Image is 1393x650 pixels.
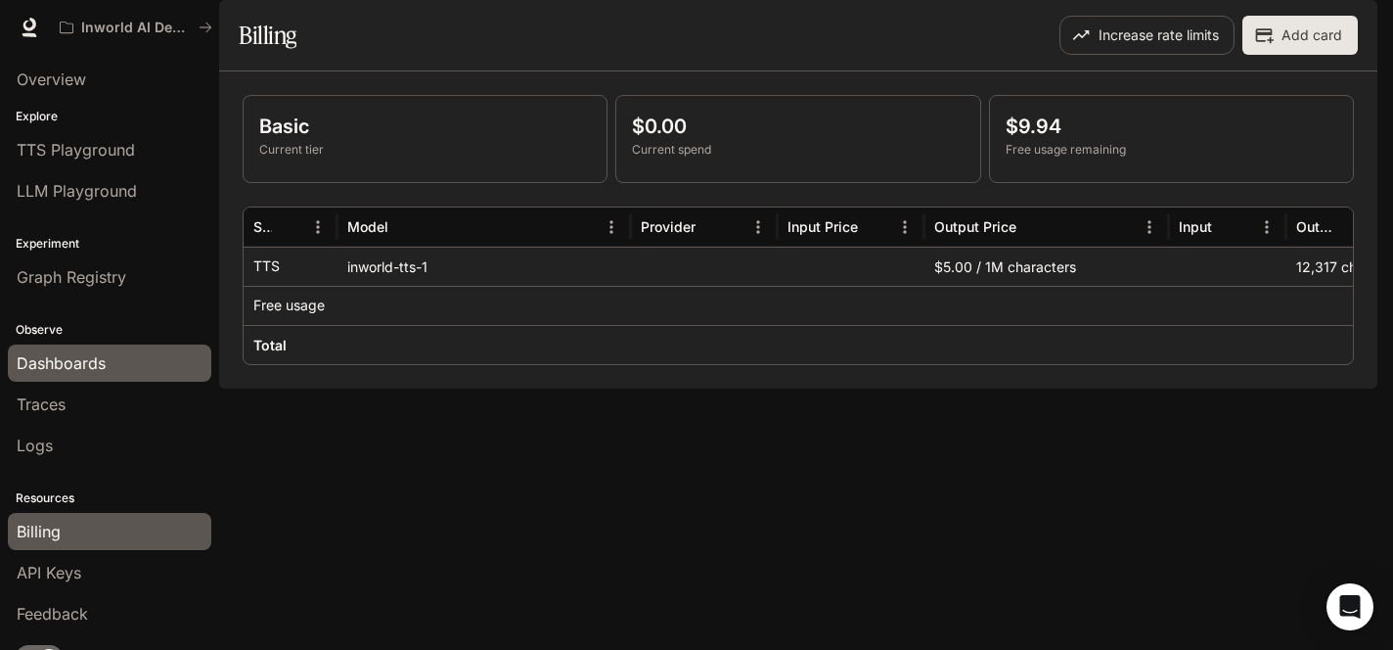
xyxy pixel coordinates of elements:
[787,218,858,235] div: Input Price
[1018,212,1048,242] button: Sort
[390,212,420,242] button: Sort
[51,8,221,47] button: All workspaces
[597,212,626,242] button: Menu
[253,336,287,355] h6: Total
[303,212,333,242] button: Menu
[1252,212,1281,242] button: Menu
[1296,218,1338,235] div: Output
[1179,218,1212,235] div: Input
[253,218,272,235] div: Service
[1326,583,1373,630] div: Open Intercom Messenger
[632,112,964,141] p: $0.00
[1059,16,1235,55] button: Increase rate limits
[259,141,591,159] p: Current tier
[347,218,388,235] div: Model
[641,218,696,235] div: Provider
[743,212,773,242] button: Menu
[1006,112,1337,141] p: $9.94
[253,296,325,315] p: Free usage
[1242,16,1358,55] button: Add card
[1340,212,1370,242] button: Sort
[890,212,920,242] button: Menu
[239,16,296,55] h1: Billing
[81,20,191,36] p: Inworld AI Demos
[1135,212,1164,242] button: Menu
[860,212,889,242] button: Sort
[632,141,964,159] p: Current spend
[934,218,1016,235] div: Output Price
[253,256,280,276] p: TTS
[274,212,303,242] button: Sort
[924,247,1169,286] div: $5.00 / 1M characters
[259,112,591,141] p: Basic
[697,212,727,242] button: Sort
[337,247,631,286] div: inworld-tts-1
[1214,212,1243,242] button: Sort
[1006,141,1337,159] p: Free usage remaining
